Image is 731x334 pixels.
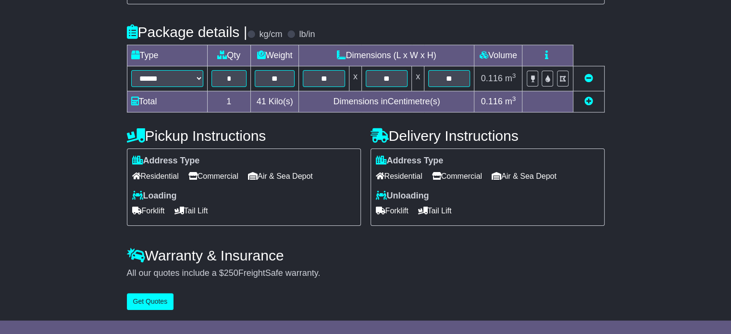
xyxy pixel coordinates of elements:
span: Tail Lift [174,203,208,218]
button: Get Quotes [127,293,174,310]
span: Tail Lift [418,203,452,218]
td: Dimensions in Centimetre(s) [299,91,474,112]
span: m [505,74,516,83]
span: Commercial [188,169,238,184]
label: kg/cm [259,29,282,40]
h4: Warranty & Insurance [127,247,605,263]
a: Add new item [584,97,593,106]
td: x [412,66,424,91]
span: Forklift [132,203,165,218]
h4: Pickup Instructions [127,128,361,144]
label: Unloading [376,191,429,201]
td: Volume [474,45,522,66]
span: m [505,97,516,106]
span: 41 [257,97,266,106]
td: Qty [207,45,250,66]
a: Remove this item [584,74,593,83]
td: Kilo(s) [250,91,299,112]
td: Type [127,45,207,66]
h4: Package details | [127,24,248,40]
span: Commercial [432,169,482,184]
td: Dimensions (L x W x H) [299,45,474,66]
span: Air & Sea Depot [492,169,557,184]
h4: Delivery Instructions [371,128,605,144]
span: 0.116 [481,74,503,83]
span: Forklift [376,203,409,218]
td: 1 [207,91,250,112]
span: Residential [132,169,179,184]
sup: 3 [512,95,516,102]
label: Address Type [132,156,200,166]
label: lb/in [299,29,315,40]
td: Weight [250,45,299,66]
label: Loading [132,191,177,201]
label: Address Type [376,156,444,166]
span: 250 [224,268,238,278]
span: Air & Sea Depot [248,169,313,184]
td: x [349,66,361,91]
td: Total [127,91,207,112]
span: Residential [376,169,422,184]
span: 0.116 [481,97,503,106]
div: All our quotes include a $ FreightSafe warranty. [127,268,605,279]
sup: 3 [512,72,516,79]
